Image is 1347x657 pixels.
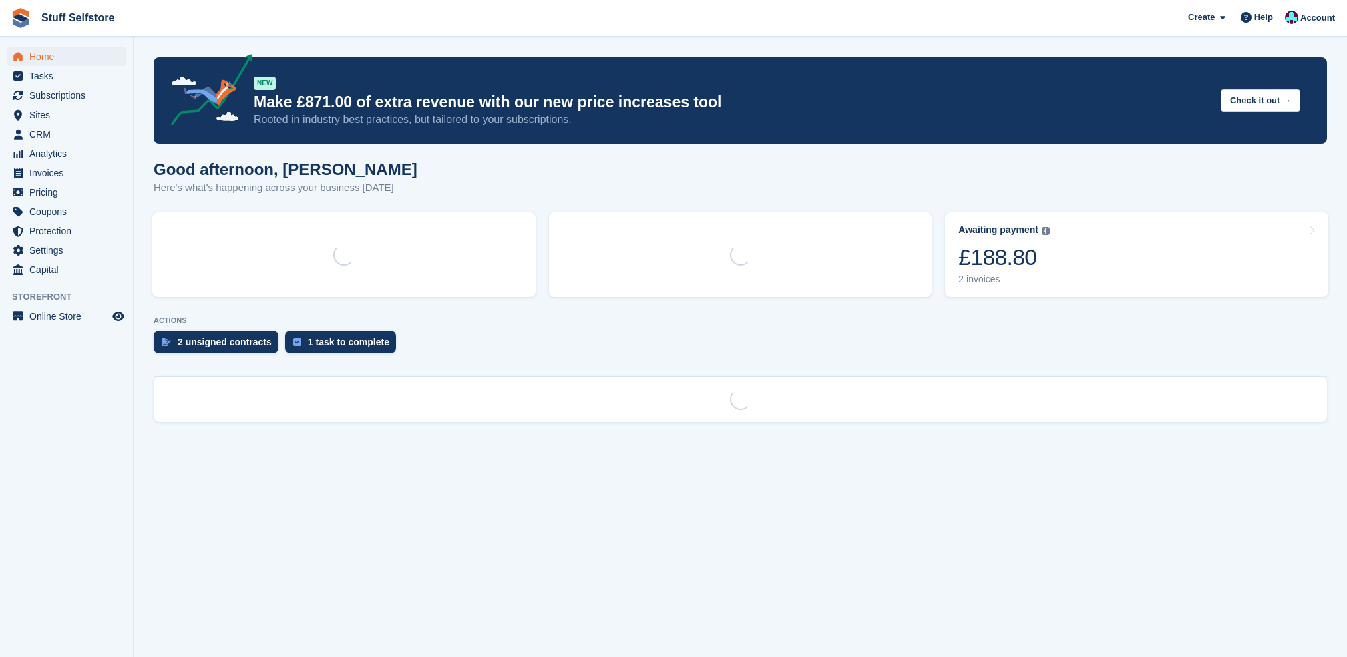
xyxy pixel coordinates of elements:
[29,222,110,240] span: Protection
[154,331,285,360] a: 2 unsigned contracts
[7,125,126,144] a: menu
[160,54,253,130] img: price-adjustments-announcement-icon-8257ccfd72463d97f412b2fc003d46551f7dbcb40ab6d574587a9cd5c0d94...
[29,260,110,279] span: Capital
[7,47,126,66] a: menu
[7,307,126,326] a: menu
[958,224,1038,236] div: Awaiting payment
[7,164,126,182] a: menu
[178,337,272,347] div: 2 unsigned contracts
[1221,89,1300,112] button: Check it out →
[110,308,126,324] a: Preview store
[29,202,110,221] span: Coupons
[1254,11,1273,24] span: Help
[308,337,389,347] div: 1 task to complete
[29,164,110,182] span: Invoices
[29,47,110,66] span: Home
[7,67,126,85] a: menu
[12,290,133,304] span: Storefront
[7,144,126,163] a: menu
[11,8,31,28] img: stora-icon-8386f47178a22dfd0bd8f6a31ec36ba5ce8667c1dd55bd0f319d3a0aa187defe.svg
[154,180,417,196] p: Here's what's happening across your business [DATE]
[7,202,126,221] a: menu
[7,241,126,260] a: menu
[958,244,1050,271] div: £188.80
[285,331,403,360] a: 1 task to complete
[1188,11,1215,24] span: Create
[945,212,1328,297] a: Awaiting payment £188.80 2 invoices
[29,86,110,105] span: Subscriptions
[1300,11,1335,25] span: Account
[958,274,1050,285] div: 2 invoices
[7,183,126,202] a: menu
[29,67,110,85] span: Tasks
[29,144,110,163] span: Analytics
[254,112,1210,127] p: Rooted in industry best practices, but tailored to your subscriptions.
[29,105,110,124] span: Sites
[7,86,126,105] a: menu
[7,260,126,279] a: menu
[29,183,110,202] span: Pricing
[36,7,120,29] a: Stuff Selfstore
[154,316,1327,325] p: ACTIONS
[7,105,126,124] a: menu
[254,93,1210,112] p: Make £871.00 of extra revenue with our new price increases tool
[1042,227,1050,235] img: icon-info-grey-7440780725fd019a000dd9b08b2336e03edf1995a4989e88bcd33f0948082b44.svg
[254,77,276,90] div: NEW
[29,125,110,144] span: CRM
[1285,11,1298,24] img: Simon Gardner
[162,338,171,346] img: contract_signature_icon-13c848040528278c33f63329250d36e43548de30e8caae1d1a13099fd9432cc5.svg
[154,160,417,178] h1: Good afternoon, [PERSON_NAME]
[293,338,301,346] img: task-75834270c22a3079a89374b754ae025e5fb1db73e45f91037f5363f120a921f8.svg
[7,222,126,240] a: menu
[29,241,110,260] span: Settings
[29,307,110,326] span: Online Store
